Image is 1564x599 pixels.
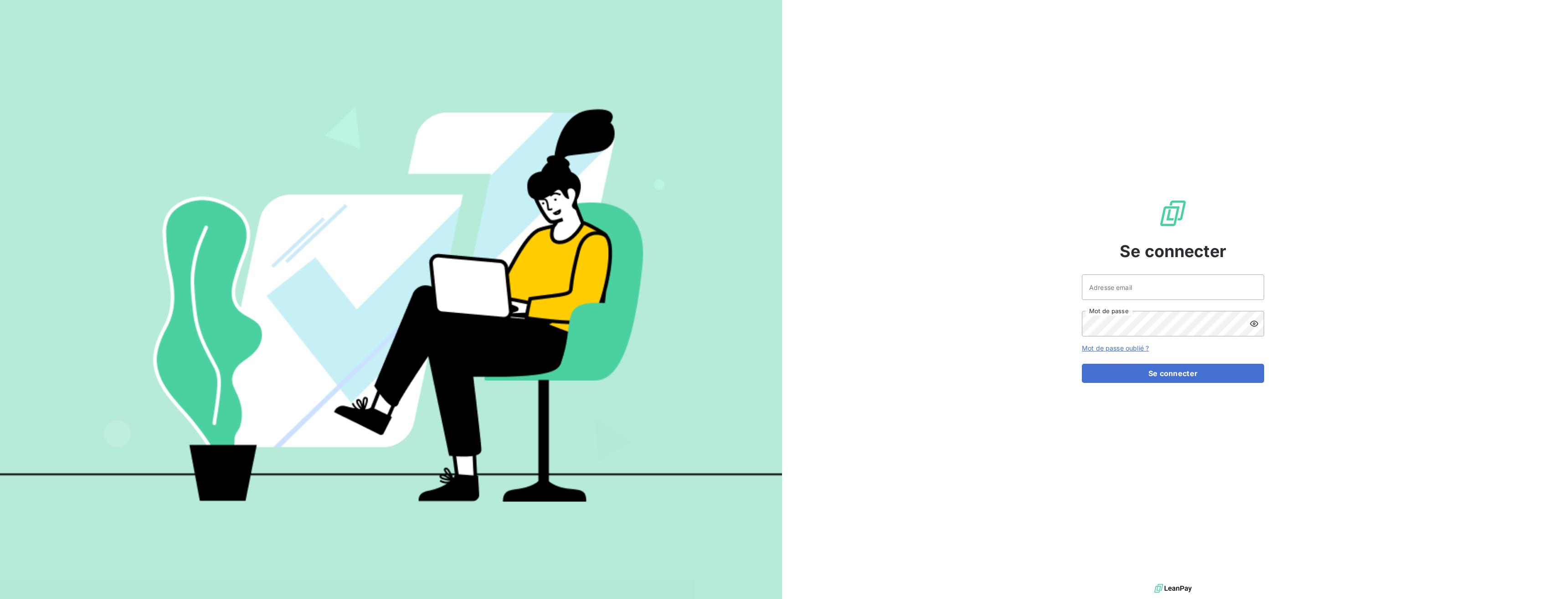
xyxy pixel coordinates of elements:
img: logo [1154,582,1192,595]
button: Se connecter [1082,364,1264,383]
span: Se connecter [1120,239,1226,263]
a: Mot de passe oublié ? [1082,344,1149,352]
img: Logo LeanPay [1158,199,1188,228]
input: placeholder [1082,274,1264,300]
